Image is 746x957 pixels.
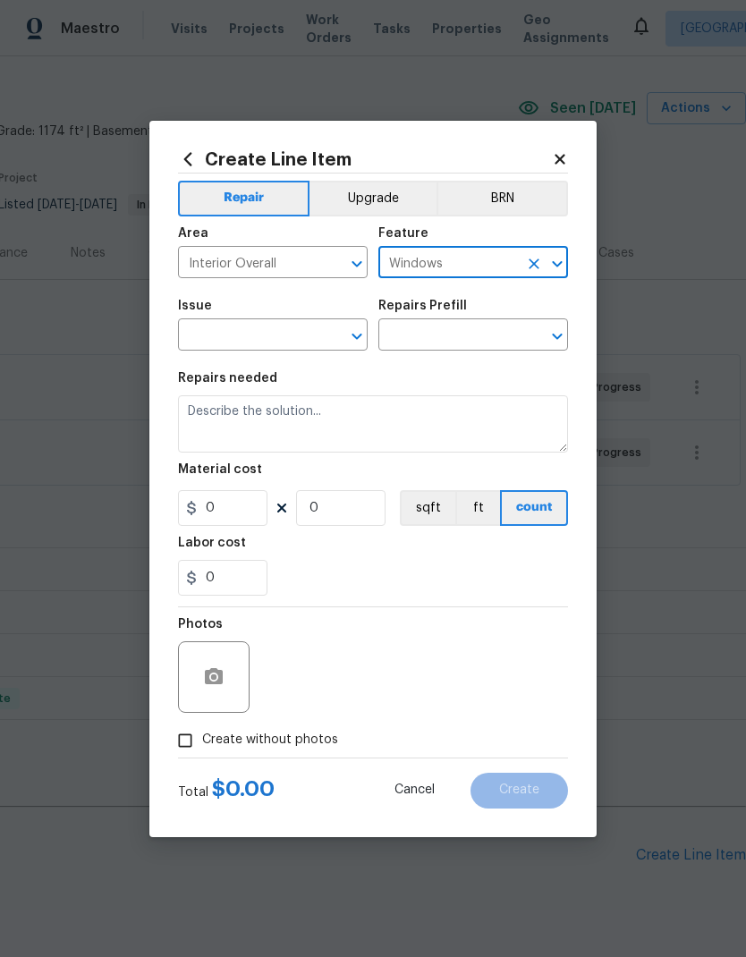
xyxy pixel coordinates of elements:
h5: Area [178,227,208,240]
button: count [500,490,568,526]
span: $ 0.00 [212,778,275,800]
h2: Create Line Item [178,149,552,169]
h5: Feature [378,227,428,240]
button: Open [344,324,369,349]
span: Cancel [394,783,435,797]
button: Open [545,324,570,349]
button: sqft [400,490,455,526]
h5: Repairs needed [178,372,277,385]
div: Total [178,780,275,801]
button: BRN [437,181,568,216]
button: Open [545,251,570,276]
button: Repair [178,181,309,216]
h5: Photos [178,618,223,631]
h5: Material cost [178,463,262,476]
h5: Repairs Prefill [378,300,467,312]
h5: Issue [178,300,212,312]
button: Clear [521,251,547,276]
span: Create without photos [202,731,338,750]
button: Create [470,773,568,809]
h5: Labor cost [178,537,246,549]
button: Open [344,251,369,276]
button: Cancel [366,773,463,809]
span: Create [499,783,539,797]
button: Upgrade [309,181,437,216]
button: ft [455,490,500,526]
